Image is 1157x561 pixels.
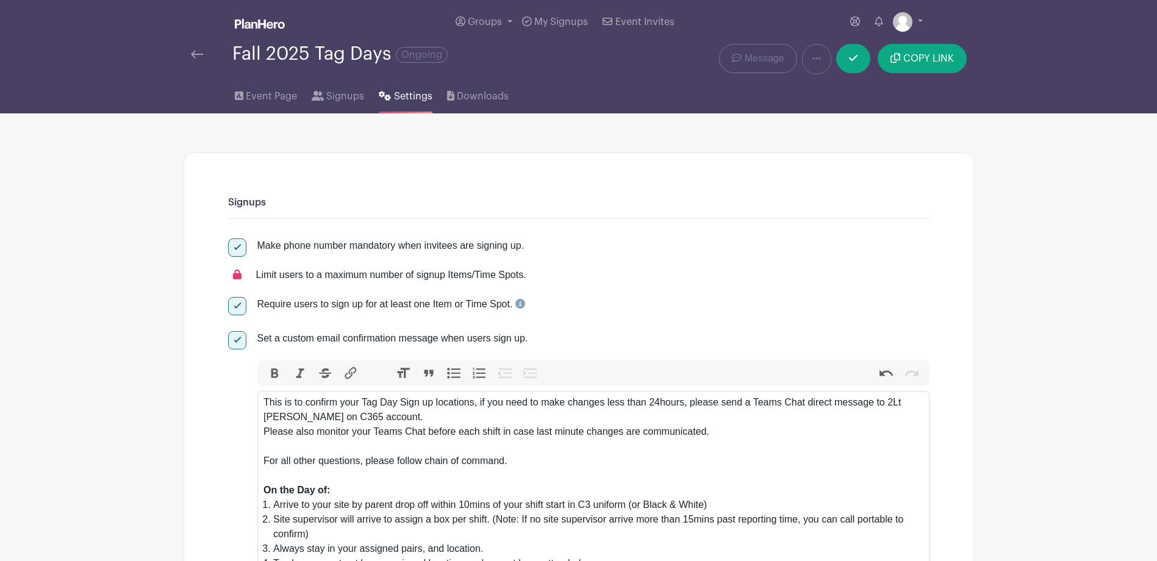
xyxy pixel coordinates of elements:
span: Downloads [457,89,509,104]
button: Numbers [467,365,492,381]
span: COPY LINK [903,54,954,63]
button: Undo [873,365,899,381]
img: back-arrow-29a5d9b10d5bd6ae65dc969a981735edf675c4d7a1fe02e03b50dbd4ba3cdb55.svg [191,50,203,59]
button: Link [338,365,364,381]
button: Heading [390,365,416,381]
a: Downloads [447,74,509,113]
li: Always stay in your assigned pairs, and location. [273,541,923,556]
a: Message [719,44,797,73]
div: Make phone number mandatory when invitees are signing up. [257,238,525,253]
button: Redo [899,365,925,381]
button: Strikethrough [313,365,339,381]
span: Message [745,51,784,66]
button: Bullets [442,365,467,381]
button: Increase Level [517,365,543,381]
div: Require users to sign up for at least one Item or Time Spot. [257,297,525,312]
button: Bold [262,365,288,381]
div: Set a custom email confirmation message when users sign up. [257,331,930,346]
img: default-ce2991bfa6775e67f084385cd625a349d9dcbb7a52a09fb2fda1e96e2d18dcdb.png [893,12,912,32]
span: Groups [468,17,502,27]
li: Site supervisor will arrive to assign a box per shift. (Note: If no site supervisor arrive more t... [273,512,923,541]
div: Limit users to a maximum number of signup Items/Time Spots. [256,268,526,282]
h6: Signups [228,197,930,209]
span: Event Invites [615,17,675,27]
a: Signups [312,74,364,113]
span: Event Page [246,89,297,104]
div: This is to confirm your Tag Day Sign up locations, if you need to make changes less than 24hours,... [263,395,923,498]
button: COPY LINK [878,44,966,73]
strong: On the Day of: [263,485,330,495]
button: Decrease Level [492,365,518,381]
button: Italic [287,365,313,381]
a: Event Page [235,74,297,113]
span: Ongoing [396,47,448,63]
span: My Signups [534,17,588,27]
img: logo_white-6c42ec7e38ccf1d336a20a19083b03d10ae64f83f12c07503d8b9e83406b4c7d.svg [235,19,285,29]
li: Arrive to your site by parent drop off within 10mins of your shift start in C3 uniform (or Black ... [273,498,923,512]
span: Settings [394,89,432,104]
span: Signups [326,89,364,104]
a: Settings [379,74,432,113]
button: Quote [416,365,442,381]
div: Fall 2025 Tag Days [232,44,448,64]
